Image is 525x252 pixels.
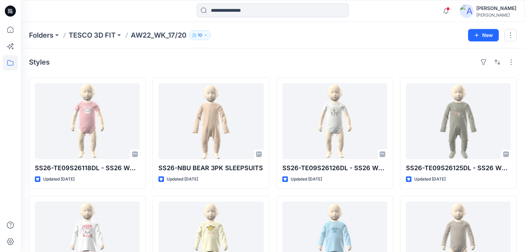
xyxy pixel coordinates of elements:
[29,30,54,40] a: Folders
[282,83,387,159] a: SS26-TE09S26126DL - SS26 WK2 TOY STORY 3PK BS
[29,58,50,66] h4: Styles
[69,30,116,40] a: TESCO 3D FIT
[282,163,387,173] p: SS26-TE09S26126DL - SS26 WK2 TOY STORY 3PK BS
[414,176,446,183] p: Updated [DATE]
[476,12,516,18] div: [PERSON_NAME]
[35,83,140,159] a: SS26-TE09S26118DL - SS26 WK2 MARRI 3PK BODYSUITS
[167,176,198,183] p: Updated [DATE]
[131,30,186,40] p: AW22_WK_17/20
[43,176,75,183] p: Updated [DATE]
[189,30,211,40] button: 10
[406,83,511,159] a: SS26-TE09S26125DL - SS26 WK2 TOY STORY 2PK SLEEPSUITS
[198,31,202,39] p: 10
[468,29,499,41] button: New
[158,83,263,159] a: SS26-NBU BEAR 3PK SLEEPSUITS
[158,163,263,173] p: SS26-NBU BEAR 3PK SLEEPSUITS
[35,163,140,173] p: SS26-TE09S26118DL - SS26 WK2 MARRI 3PK BODYSUITS
[291,176,322,183] p: Updated [DATE]
[406,163,511,173] p: SS26-TE09S26125DL - SS26 WK2 TOY STORY 2PK SLEEPSUITS
[476,4,516,12] div: [PERSON_NAME]
[460,4,474,18] img: avatar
